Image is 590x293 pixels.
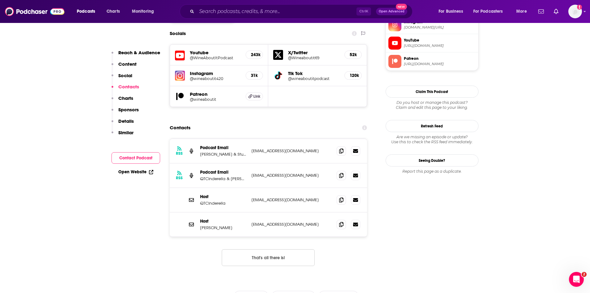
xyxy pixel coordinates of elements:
h3: RSS [176,151,183,156]
button: open menu [512,7,535,16]
button: Details [111,118,134,130]
button: Social [111,73,132,84]
button: Content [111,61,137,73]
a: Show notifications dropdown [551,6,561,17]
span: Podcasts [77,7,95,16]
p: Social [118,73,132,78]
a: @wineaboutit [190,97,241,102]
a: @wineaboutit420 [190,76,241,81]
p: Podcast Email [200,145,247,150]
p: Contacts [118,84,139,90]
span: Charts [107,7,120,16]
span: https://www.youtube.com/@WineAboutItPodcast [404,43,476,48]
span: instagram.com/wineaboutit420 [404,25,476,30]
p: [EMAIL_ADDRESS][DOMAIN_NAME] [251,222,332,227]
h5: 31k [251,73,258,78]
iframe: Intercom live chat [569,272,584,287]
div: Search podcasts, credits, & more... [186,4,418,19]
span: 2 [582,272,587,277]
span: Ctrl K [356,7,371,16]
span: For Podcasters [473,7,503,16]
a: Link [246,92,263,100]
p: Charts [118,95,133,101]
button: Open AdvancedNew [376,8,407,15]
button: Refresh Feed [386,120,479,132]
h5: X/Twitter [288,50,339,55]
p: [PERSON_NAME] & Studio71 [200,152,247,157]
span: YouTube [404,38,476,43]
svg: Add a profile image [577,5,582,10]
h5: Patreon [190,91,241,97]
span: More [516,7,527,16]
span: https://www.patreon.com/wineaboutit [404,62,476,66]
p: Details [118,118,134,124]
h5: Tik Tok [288,70,339,76]
span: Open Advanced [379,10,404,13]
h2: Socials [170,28,186,39]
h5: 243k [251,52,258,57]
h5: Youtube [190,50,241,55]
p: [PERSON_NAME] [200,225,247,230]
p: Host [200,194,247,199]
h5: 52k [350,52,356,57]
h3: RSS [176,175,183,180]
span: Monitoring [132,7,154,16]
p: [EMAIL_ADDRESS][DOMAIN_NAME] [251,173,332,178]
span: Do you host or manage this podcast? [386,100,479,105]
a: Charts [103,7,124,16]
a: Open Website [118,169,153,175]
a: @wineaboutitpodcast [288,76,339,81]
button: Reach & Audience [111,50,160,61]
h2: Contacts [170,122,190,134]
p: [EMAIL_ADDRESS][DOMAIN_NAME] [251,148,332,153]
span: Logged in as WesBurdett [568,5,582,18]
button: Sponsors [111,107,139,118]
button: open menu [469,7,512,16]
p: [EMAIL_ADDRESS][DOMAIN_NAME] [251,197,332,202]
p: QTCinderella & [PERSON_NAME] [200,176,247,181]
p: Similar [118,130,133,135]
button: Similar [111,130,133,141]
span: Link [253,94,260,99]
span: For Business [439,7,463,16]
a: @WineAboutItPodcast [190,55,241,60]
input: Search podcasts, credits, & more... [197,7,356,16]
a: @Wineaboutit69 [288,55,339,60]
button: Nothing here. [222,249,315,266]
button: Claim This Podcast [386,86,479,98]
a: Show notifications dropdown [536,6,546,17]
span: Patreon [404,56,476,61]
button: Contact Podcast [111,152,160,164]
button: open menu [434,7,471,16]
p: Reach & Audience [118,50,160,55]
p: Sponsors [118,107,139,113]
img: iconImage [175,71,185,81]
a: Instagram[DOMAIN_NAME][URL] [388,18,476,31]
p: Content [118,61,137,67]
p: Podcast Email [200,170,247,175]
img: User Profile [568,5,582,18]
div: Report this page as a duplicate. [386,169,479,174]
div: Claim and edit this page to your liking. [386,100,479,110]
button: Charts [111,95,133,107]
h5: Instagram [190,70,241,76]
button: open menu [128,7,162,16]
button: Show profile menu [568,5,582,18]
p: QTCinderella [200,201,247,206]
img: Podchaser - Follow, Share and Rate Podcasts [5,6,64,17]
button: open menu [72,7,103,16]
h5: 120k [350,73,356,78]
a: YouTube[URL][DOMAIN_NAME] [388,37,476,50]
span: New [396,4,407,10]
a: Patreon[URL][DOMAIN_NAME] [388,55,476,68]
div: Are we missing an episode or update? Use this to check the RSS feed immediately. [386,135,479,144]
p: Host [200,219,247,224]
a: Seeing Double? [386,154,479,166]
button: Contacts [111,84,139,95]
